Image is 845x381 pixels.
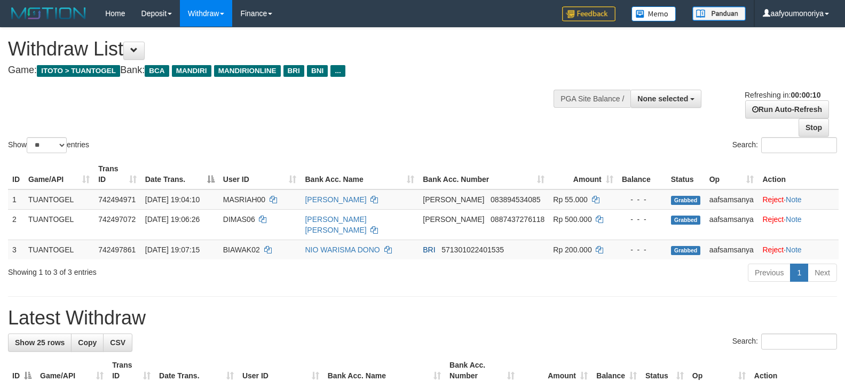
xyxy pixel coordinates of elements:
[758,240,839,259] td: ·
[705,209,759,240] td: aafsamsanya
[27,137,67,153] select: Showentries
[418,159,549,189] th: Bank Acc. Number: activate to sort column ascending
[671,216,701,225] span: Grabbed
[8,5,89,21] img: MOTION_logo.png
[671,196,701,205] span: Grabbed
[762,195,784,204] a: Reject
[745,91,820,99] span: Refreshing in:
[786,215,802,224] a: Note
[103,334,132,352] a: CSV
[305,195,366,204] a: [PERSON_NAME]
[799,118,829,137] a: Stop
[637,94,688,103] span: None selected
[78,338,97,347] span: Copy
[762,245,784,254] a: Reject
[8,159,24,189] th: ID
[667,159,705,189] th: Status
[562,6,615,21] img: Feedback.jpg
[423,195,484,204] span: [PERSON_NAME]
[301,159,418,189] th: Bank Acc. Name: activate to sort column ascending
[8,334,72,352] a: Show 25 rows
[8,240,24,259] td: 3
[553,215,591,224] span: Rp 500.000
[705,240,759,259] td: aafsamsanya
[631,6,676,21] img: Button%20Memo.svg
[441,245,504,254] span: Copy 571301022401535 to clipboard
[145,195,200,204] span: [DATE] 19:04:10
[219,159,301,189] th: User ID: activate to sort column ascending
[145,65,169,77] span: BCA
[15,338,65,347] span: Show 25 rows
[8,209,24,240] td: 2
[71,334,104,352] a: Copy
[758,159,839,189] th: Action
[305,245,380,254] a: NIO WARISMA DONO
[705,159,759,189] th: Op: activate to sort column ascending
[622,214,662,225] div: - - -
[283,65,304,77] span: BRI
[786,195,802,204] a: Note
[748,264,791,282] a: Previous
[307,65,328,77] span: BNI
[732,137,837,153] label: Search:
[671,246,701,255] span: Grabbed
[423,215,484,224] span: [PERSON_NAME]
[145,245,200,254] span: [DATE] 19:07:15
[24,159,94,189] th: Game/API: activate to sort column ascending
[630,90,701,108] button: None selected
[24,240,94,259] td: TUANTOGEL
[98,245,136,254] span: 742497861
[423,245,435,254] span: BRI
[37,65,120,77] span: ITOTO > TUANTOGEL
[8,38,552,60] h1: Withdraw List
[172,65,211,77] span: MANDIRI
[553,245,591,254] span: Rp 200.000
[549,159,617,189] th: Amount: activate to sort column ascending
[330,65,345,77] span: ...
[758,189,839,210] td: ·
[110,338,125,347] span: CSV
[786,245,802,254] a: Note
[622,244,662,255] div: - - -
[214,65,281,77] span: MANDIRIONLINE
[762,215,784,224] a: Reject
[94,159,141,189] th: Trans ID: activate to sort column ascending
[8,189,24,210] td: 1
[223,245,260,254] span: BIAWAK02
[8,65,552,76] h4: Game: Bank:
[491,215,544,224] span: Copy 0887437276118 to clipboard
[553,195,588,204] span: Rp 55.000
[692,6,746,21] img: panduan.png
[758,209,839,240] td: ·
[554,90,630,108] div: PGA Site Balance /
[8,137,89,153] label: Show entries
[761,334,837,350] input: Search:
[808,264,837,282] a: Next
[8,307,837,329] h1: Latest Withdraw
[98,195,136,204] span: 742494971
[791,91,820,99] strong: 00:00:10
[618,159,667,189] th: Balance
[24,209,94,240] td: TUANTOGEL
[790,264,808,282] a: 1
[305,215,366,234] a: [PERSON_NAME] [PERSON_NAME]
[223,195,265,204] span: MASRIAH00
[98,215,136,224] span: 742497072
[622,194,662,205] div: - - -
[705,189,759,210] td: aafsamsanya
[761,137,837,153] input: Search:
[745,100,829,118] a: Run Auto-Refresh
[732,334,837,350] label: Search:
[145,215,200,224] span: [DATE] 19:06:26
[141,159,219,189] th: Date Trans.: activate to sort column descending
[223,215,255,224] span: DIMAS06
[491,195,540,204] span: Copy 083894534085 to clipboard
[24,189,94,210] td: TUANTOGEL
[8,263,344,277] div: Showing 1 to 3 of 3 entries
